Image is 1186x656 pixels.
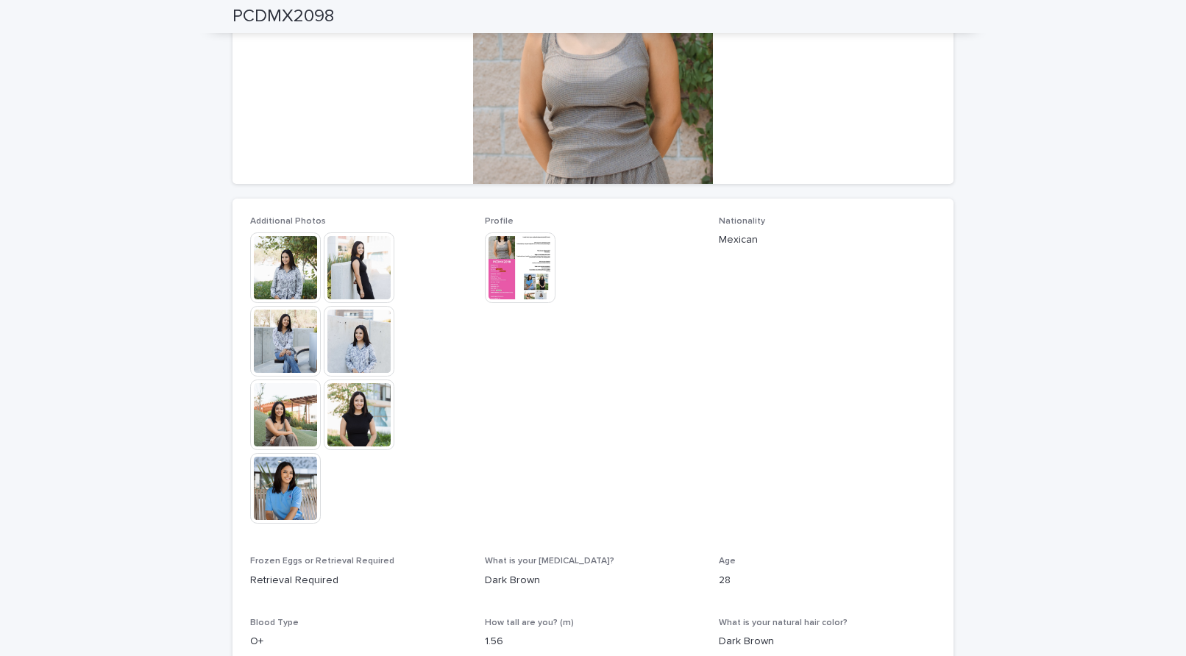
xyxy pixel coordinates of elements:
p: Mexican [719,232,936,248]
span: Additional Photos [250,217,326,226]
span: How tall are you? (m) [485,618,574,627]
span: What is your [MEDICAL_DATA]? [485,557,614,566]
p: 1.56 [485,634,702,649]
p: Retrieval Required [250,573,467,588]
span: Age [719,557,736,566]
span: Frozen Eggs or Retrieval Required [250,557,394,566]
h2: PCDMX2098 [232,6,334,27]
span: What is your natural hair color? [719,618,848,627]
span: Nationality [719,217,765,226]
p: Dark Brown [485,573,702,588]
span: Blood Type [250,618,299,627]
p: 28 [719,573,936,588]
p: Dark Brown [719,634,936,649]
p: O+ [250,634,467,649]
span: Profile [485,217,514,226]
